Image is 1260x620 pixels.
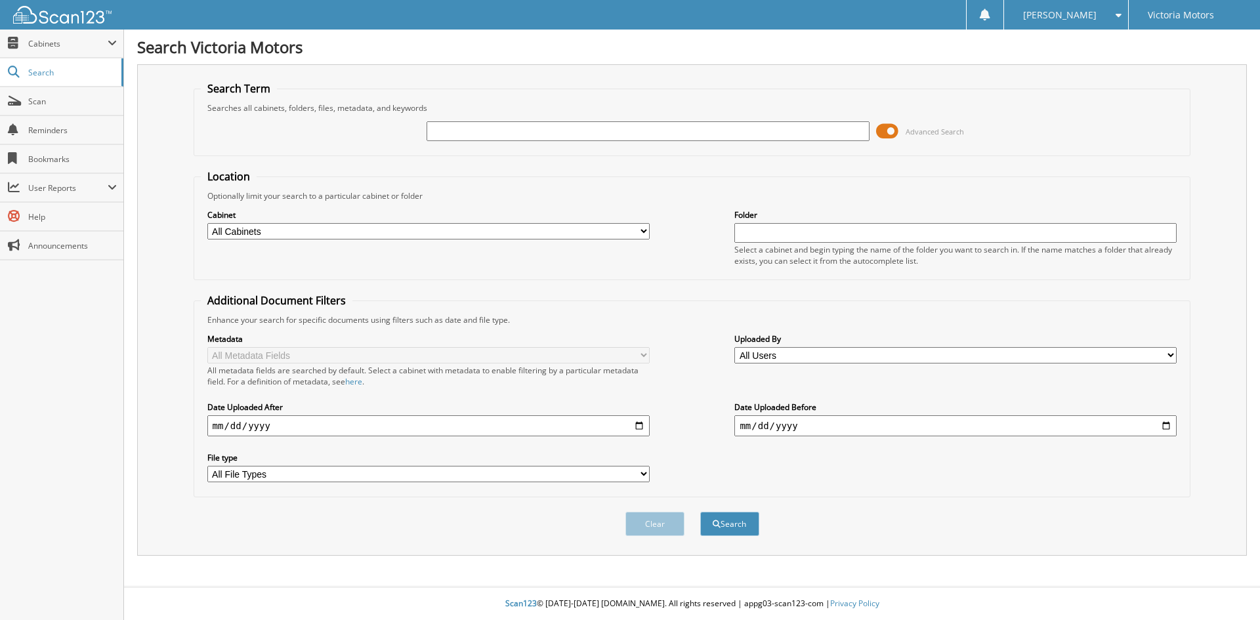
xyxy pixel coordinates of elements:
input: end [734,415,1177,436]
span: Reminders [28,125,117,136]
div: Enhance your search for specific documents using filters such as date and file type. [201,314,1184,325]
span: [PERSON_NAME] [1023,11,1097,19]
div: © [DATE]-[DATE] [DOMAIN_NAME]. All rights reserved | appg03-scan123-com | [124,588,1260,620]
span: Cabinets [28,38,108,49]
label: Folder [734,209,1177,220]
label: Date Uploaded Before [734,402,1177,413]
label: Date Uploaded After [207,402,650,413]
button: Clear [625,512,684,536]
span: Search [28,67,115,78]
legend: Search Term [201,81,277,96]
button: Search [700,512,759,536]
div: All metadata fields are searched by default. Select a cabinet with metadata to enable filtering b... [207,365,650,387]
a: here [345,376,362,387]
span: Victoria Motors [1148,11,1214,19]
h1: Search Victoria Motors [137,36,1247,58]
span: User Reports [28,182,108,194]
img: scan123-logo-white.svg [13,6,112,24]
span: Help [28,211,117,222]
input: start [207,415,650,436]
span: Scan [28,96,117,107]
legend: Additional Document Filters [201,293,352,308]
a: Privacy Policy [830,598,879,609]
span: Scan123 [505,598,537,609]
label: Metadata [207,333,650,344]
span: Bookmarks [28,154,117,165]
span: Announcements [28,240,117,251]
label: Uploaded By [734,333,1177,344]
label: File type [207,452,650,463]
div: Optionally limit your search to a particular cabinet or folder [201,190,1184,201]
span: Advanced Search [906,127,964,136]
legend: Location [201,169,257,184]
div: Select a cabinet and begin typing the name of the folder you want to search in. If the name match... [734,244,1177,266]
div: Searches all cabinets, folders, files, metadata, and keywords [201,102,1184,114]
label: Cabinet [207,209,650,220]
